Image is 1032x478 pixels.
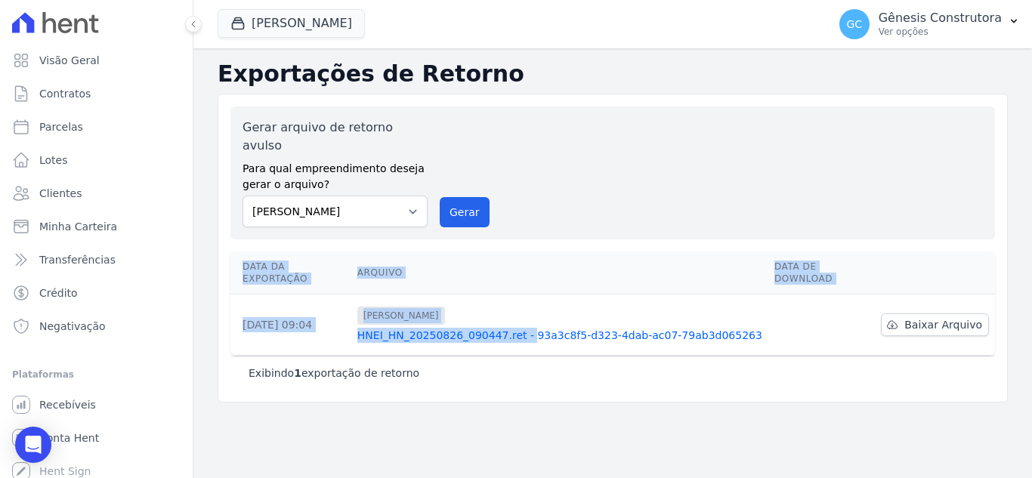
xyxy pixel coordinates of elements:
span: Baixar Arquivo [904,317,982,332]
span: Recebíveis [39,397,96,412]
a: Baixar Arquivo [881,313,989,336]
a: Minha Carteira [6,211,187,242]
a: HNEI_HN_20250826_090447.ret - 93a3c8f5-d323-4dab-ac07-79ab3d065263 [357,328,762,343]
a: Clientes [6,178,187,208]
span: Crédito [39,285,78,301]
th: Data de Download [768,251,875,295]
div: Open Intercom Messenger [15,427,51,463]
a: Visão Geral [6,45,187,76]
span: Lotes [39,153,68,168]
th: Arquivo [351,251,768,295]
span: Parcelas [39,119,83,134]
span: Negativação [39,319,106,334]
p: Ver opções [879,26,1002,38]
a: Parcelas [6,112,187,142]
span: [PERSON_NAME] [357,307,445,325]
span: Visão Geral [39,53,100,68]
a: Transferências [6,245,187,275]
span: Clientes [39,186,82,201]
span: Transferências [39,252,116,267]
span: Conta Hent [39,430,99,446]
label: Para qual empreendimento deseja gerar o arquivo? [243,155,428,193]
a: Contratos [6,79,187,109]
span: GC [846,19,862,29]
button: GC Gênesis Construtora Ver opções [827,3,1032,45]
h2: Exportações de Retorno [218,60,1008,88]
a: Conta Hent [6,423,187,453]
b: 1 [294,367,301,379]
a: Crédito [6,278,187,308]
span: Contratos [39,86,91,101]
th: Data da Exportação [230,251,351,295]
label: Gerar arquivo de retorno avulso [243,119,428,155]
p: Exibindo exportação de retorno [249,365,419,381]
div: Plataformas [12,365,181,384]
a: Negativação [6,311,187,341]
a: Lotes [6,145,187,175]
span: Minha Carteira [39,219,117,234]
button: [PERSON_NAME] [218,9,365,38]
a: Recebíveis [6,390,187,420]
button: Gerar [440,197,490,227]
p: Gênesis Construtora [879,11,1002,26]
td: [DATE] 09:04 [230,295,351,356]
